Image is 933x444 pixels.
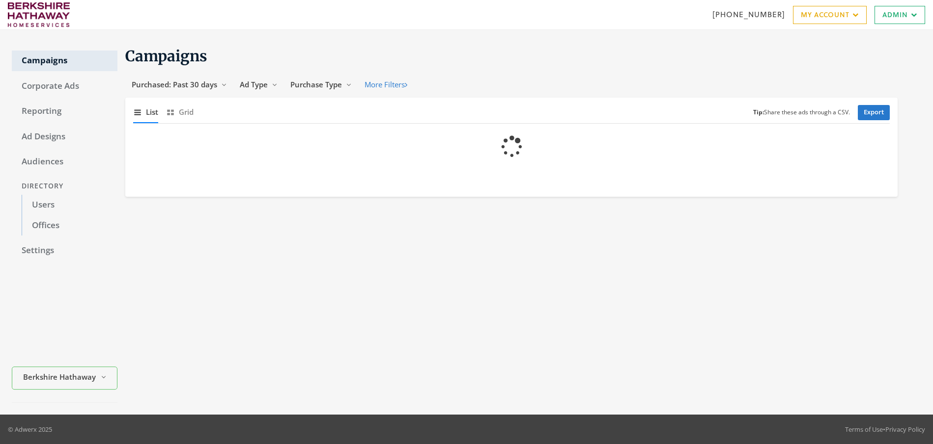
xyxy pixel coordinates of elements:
button: More Filters [358,76,414,94]
span: Campaigns [125,47,207,65]
small: Share these ads through a CSV. [753,108,850,117]
button: Ad Type [233,76,284,94]
div: Directory [12,177,117,195]
a: Reporting [12,101,117,122]
button: Berkshire Hathaway HomeServices [12,366,117,390]
button: List [133,102,158,123]
span: Purchase Type [290,79,342,89]
a: Admin [875,6,925,24]
span: Berkshire Hathaway HomeServices [23,371,97,383]
span: Purchased: Past 30 days [132,79,217,89]
button: Purchase Type [284,76,358,94]
a: [PHONE_NUMBER] [712,9,785,20]
a: Offices [22,215,117,236]
a: Campaigns [12,51,117,71]
span: Grid [179,106,194,118]
a: Privacy Policy [885,425,925,434]
p: © Adwerx 2025 [8,424,52,434]
a: Users [22,195,117,215]
a: Ad Designs [12,127,117,147]
a: My Account [793,6,867,24]
b: Tip: [753,108,764,116]
a: Settings [12,240,117,261]
button: Grid [166,102,194,123]
span: Ad Type [240,79,268,89]
span: List [146,106,158,118]
a: Corporate Ads [12,76,117,97]
a: Terms of Use [845,425,883,434]
img: Adwerx [8,2,70,27]
a: Export [858,105,890,120]
a: Audiences [12,152,117,172]
button: Purchased: Past 30 days [125,76,233,94]
div: • [845,424,925,434]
